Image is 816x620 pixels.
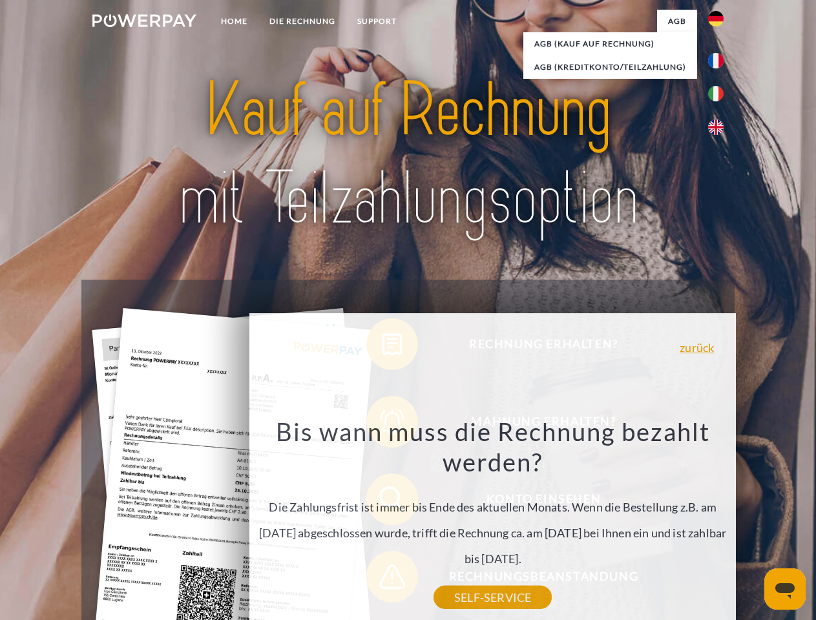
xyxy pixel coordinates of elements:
[708,53,724,68] img: fr
[523,32,697,56] a: AGB (Kauf auf Rechnung)
[258,10,346,33] a: DIE RECHNUNG
[523,56,697,79] a: AGB (Kreditkonto/Teilzahlung)
[708,11,724,26] img: de
[92,14,196,27] img: logo-powerpay-white.svg
[764,568,806,610] iframe: Schaltfläche zum Öffnen des Messaging-Fensters
[434,586,552,609] a: SELF-SERVICE
[680,342,714,353] a: zurück
[257,416,729,597] div: Die Zahlungsfrist ist immer bis Ende des aktuellen Monats. Wenn die Bestellung z.B. am [DATE] abg...
[210,10,258,33] a: Home
[657,10,697,33] a: agb
[123,62,693,247] img: title-powerpay_de.svg
[708,86,724,101] img: it
[346,10,408,33] a: SUPPORT
[257,416,729,478] h3: Bis wann muss die Rechnung bezahlt werden?
[708,119,724,135] img: en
